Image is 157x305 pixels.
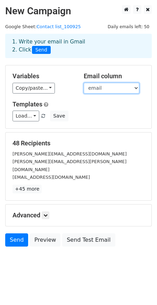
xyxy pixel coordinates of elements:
[5,5,152,17] h2: New Campaign
[13,185,42,193] a: +45 more
[36,24,81,29] a: Contact list_100925
[13,175,90,180] small: [EMAIL_ADDRESS][DOMAIN_NAME]
[30,233,60,247] a: Preview
[13,159,126,172] small: [PERSON_NAME][EMAIL_ADDRESS][PERSON_NAME][DOMAIN_NAME]
[13,211,144,219] h5: Advanced
[62,233,115,247] a: Send Test Email
[105,23,152,31] span: Daily emails left: 50
[13,139,144,147] h5: 48 Recipients
[32,46,51,54] span: Send
[7,38,150,54] div: 1. Write your email in Gmail 2. Click
[50,111,68,121] button: Save
[13,101,42,108] a: Templates
[105,24,152,29] a: Daily emails left: 50
[5,24,81,29] small: Google Sheet:
[13,151,127,156] small: [PERSON_NAME][EMAIL_ADDRESS][DOMAIN_NAME]
[84,72,144,80] h5: Email column
[13,111,39,121] a: Load...
[13,72,73,80] h5: Variables
[5,233,28,247] a: Send
[13,83,55,94] a: Copy/paste...
[122,272,157,305] iframe: Chat Widget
